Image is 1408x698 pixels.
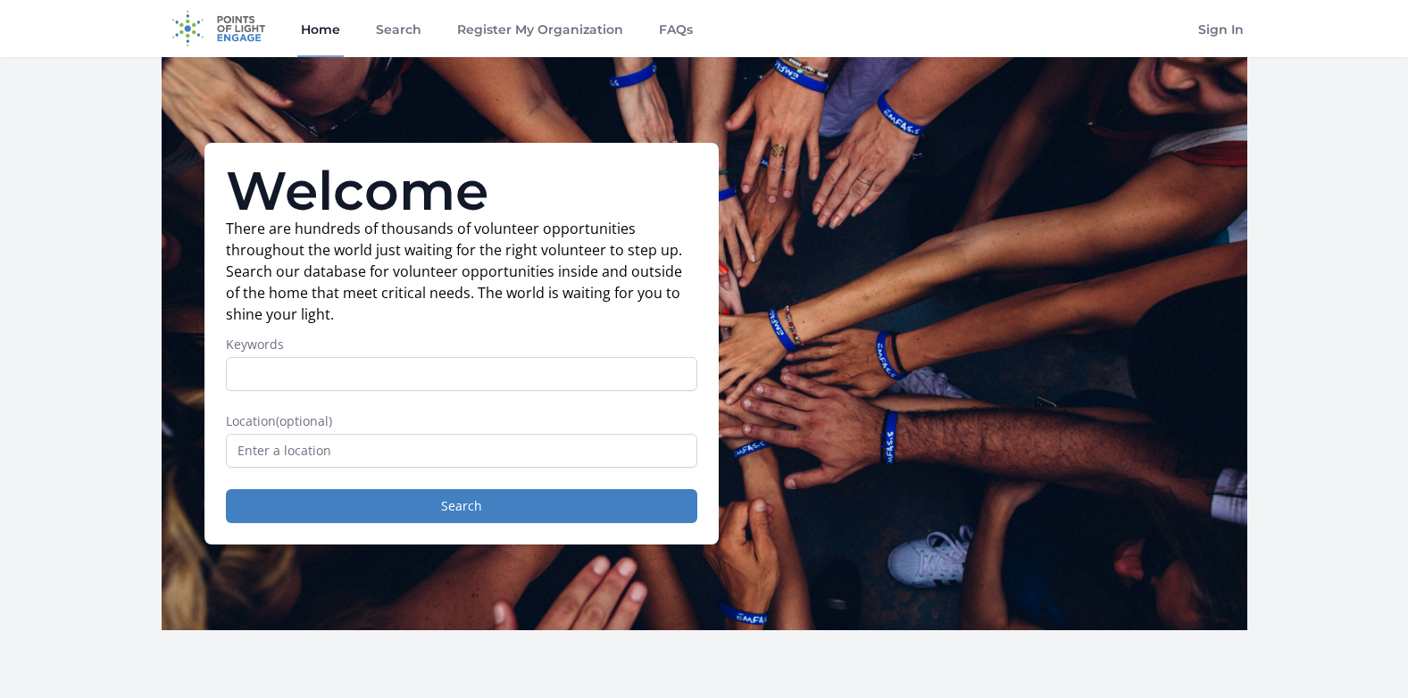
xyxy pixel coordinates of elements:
[226,218,697,325] p: There are hundreds of thousands of volunteer opportunities throughout the world just waiting for ...
[276,412,332,429] span: (optional)
[226,412,697,430] label: Location
[226,489,697,523] button: Search
[226,336,697,353] label: Keywords
[226,164,697,218] h1: Welcome
[226,434,697,468] input: Enter a location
